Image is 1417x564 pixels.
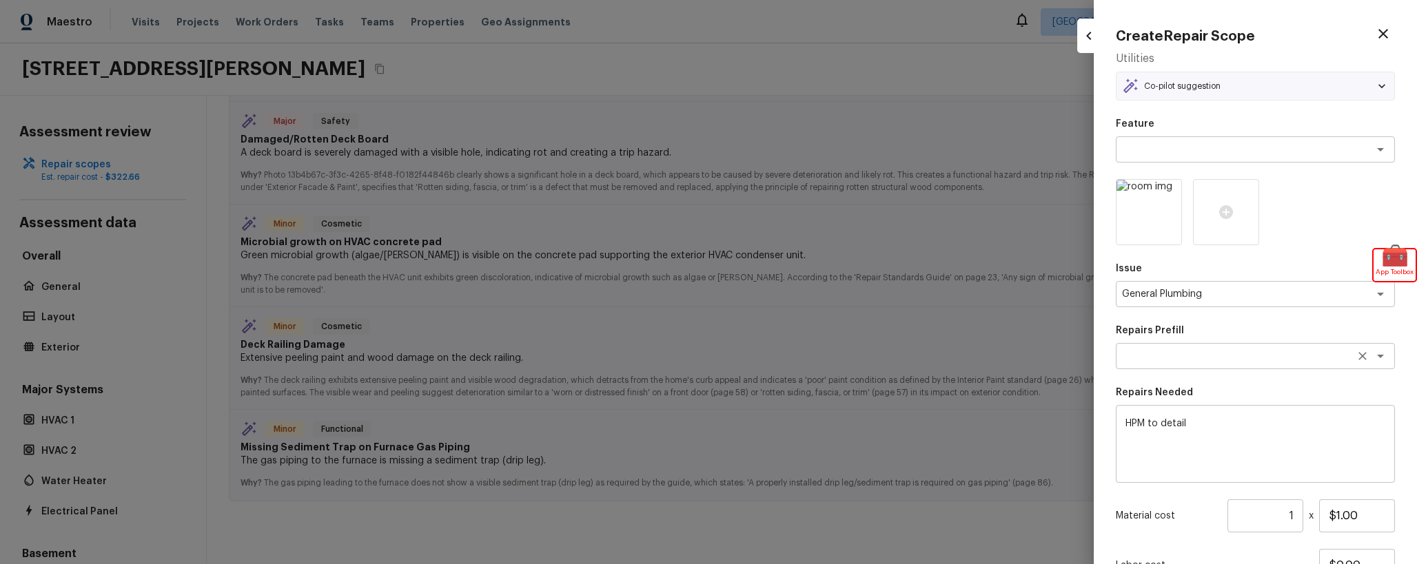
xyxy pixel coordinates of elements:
[1353,346,1372,366] button: Clear
[1116,262,1395,275] p: Issue
[1116,117,1395,131] p: Feature
[1122,287,1350,301] textarea: General Plumbing
[1125,417,1385,472] textarea: HPM to detail
[1116,509,1222,523] p: Material cost
[1144,81,1221,92] p: Co-pilot suggestion
[1374,249,1416,263] span: 🧰
[1117,180,1181,244] img: room img
[1376,265,1414,279] span: App Toolbox
[1116,51,1395,66] h5: Utilities
[1116,324,1395,337] p: Repairs Prefill
[1371,346,1390,366] button: Open
[1116,28,1255,45] h4: Create Repair Scope
[1116,499,1395,532] div: x
[1116,386,1395,399] p: Repairs Needed
[1371,140,1390,159] button: Open
[1371,284,1390,304] button: Open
